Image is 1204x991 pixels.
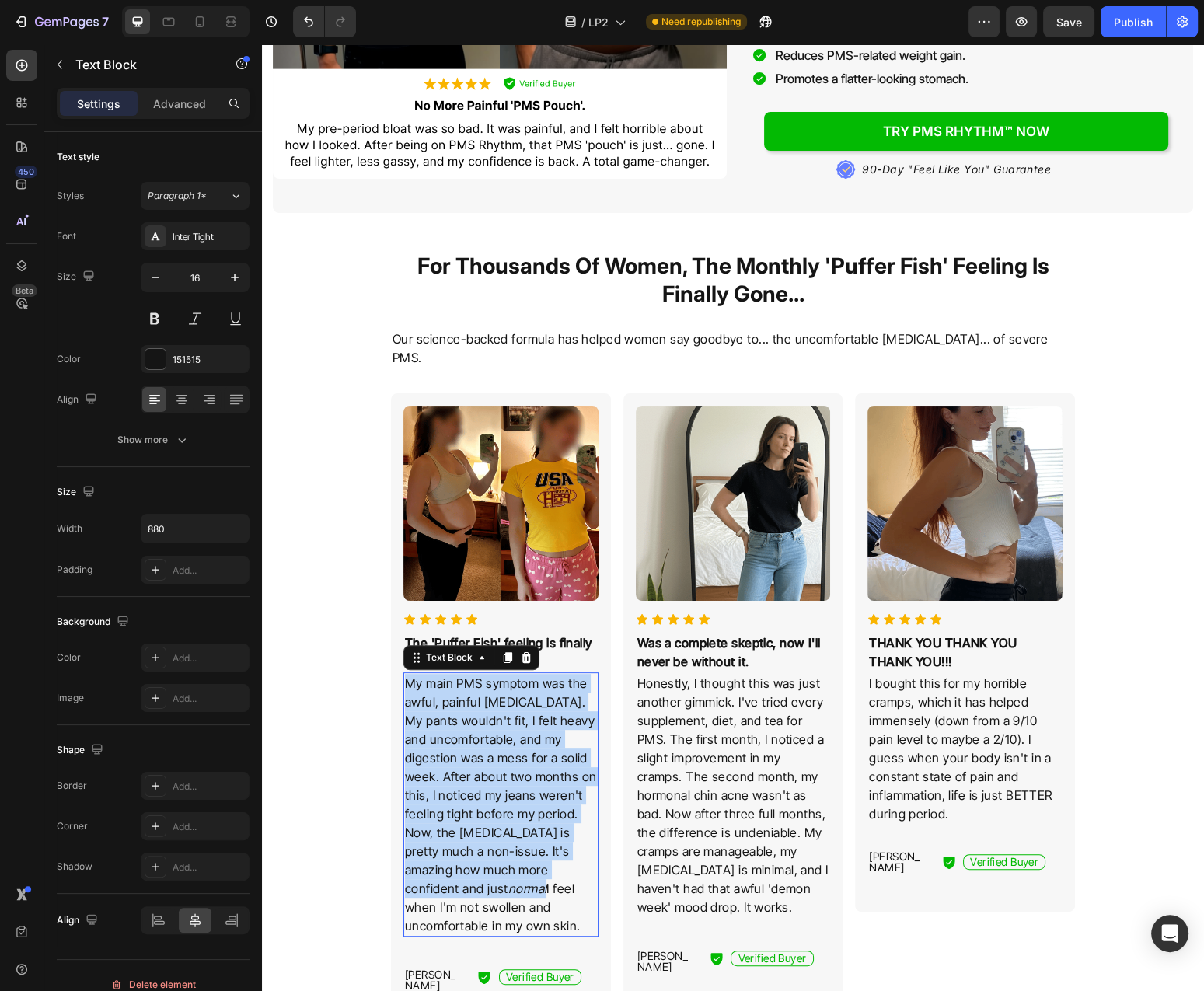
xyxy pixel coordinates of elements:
[607,630,799,780] p: I bought this for my horrible cramps, which it has helped immensely (down from a 9/10 pain level ...
[173,780,246,794] div: Add...
[77,96,120,112] p: Settings
[708,813,776,824] p: Verified Buyer
[605,362,801,557] img: gempages_577083542056469395-35a3e89a-3d95-4152-9a0d-2edd465349aa.png
[141,362,337,557] img: gempages_577083542056469395-9af05373-8beb-45aa-b8e9-7f3f7debef41.png
[143,590,335,627] p: The 'Puffer Fish' feeling is finally gone.
[600,118,789,134] p: 90-Day "Feel Like You" Guarantee
[173,651,246,665] div: Add...
[173,820,246,834] div: Add...
[621,79,787,96] p: Try PMS Rhythm™ NOW
[57,612,132,633] div: Background
[375,630,567,873] p: Honestly, I thought this was just another gimmick. I've tried every supplement, diet, and tea for...
[15,166,37,178] div: 450
[131,208,811,265] p: For Thousands Of Women, The Monthly 'Puffer Fish' Feeling Is Finally Gone...
[141,515,249,543] input: Auto
[262,44,1204,991] iframe: Design area
[173,230,246,244] div: Inter Tight
[57,563,92,577] div: Padding
[375,907,433,929] p: [PERSON_NAME]
[581,14,585,30] span: /
[6,6,116,37] button: 7
[1043,6,1094,37] button: Save
[57,229,76,243] div: Font
[57,860,92,874] div: Shadow
[102,12,109,31] p: 7
[141,629,337,893] div: Rich Text Editor. Editing area: main
[117,432,190,448] div: Show more
[143,926,201,947] p: [PERSON_NAME]
[1114,14,1153,30] div: Publish
[1101,6,1166,37] button: Publish
[57,189,84,203] div: Styles
[153,96,206,112] p: Advanced
[57,740,106,761] div: Shape
[75,55,208,74] p: Text Block
[173,692,246,706] div: Add...
[246,837,285,853] i: normal
[129,207,813,267] h2: Rich Text Editor. Editing area: main
[607,590,799,627] p: THANK YOU THANK YOU THANK YOU!!!
[57,819,88,833] div: Corner
[57,910,101,931] div: Align
[57,426,250,454] button: Show more
[607,808,665,829] p: [PERSON_NAME]
[57,779,87,793] div: Border
[661,15,741,29] span: Need republishing
[375,590,567,627] p: Was a complete skeptic, now I'll never be without it.
[12,284,37,297] div: Beta
[57,352,81,366] div: Color
[476,909,544,920] p: Verified Buyer
[161,607,214,621] div: Text Block
[143,630,335,892] p: My main PMS symptom was the awful, painful [MEDICAL_DATA]. My pants wouldn't fit, I felt heavy an...
[244,928,312,939] p: Verified Buyer
[57,691,84,705] div: Image
[57,522,82,536] div: Width
[57,651,81,665] div: Color
[131,286,811,323] p: Our science-backed formula has helped women say goodbye to... the uncomfortable [MEDICAL_DATA]......
[173,353,246,367] div: 151515
[173,564,246,578] div: Add...
[1056,16,1082,29] span: Save
[502,68,906,107] a: Try PMS Rhythm™ NOW
[1151,915,1188,952] div: Open Intercom Messenger
[148,189,207,203] span: Paragraph 1*
[57,482,98,503] div: Size
[374,362,569,557] img: gempages_577083542056469395-93e8724e-5b2a-4654-9dba-242ec493c920.png
[57,267,98,288] div: Size
[173,860,246,874] div: Add...
[588,14,609,30] span: LP2
[129,284,813,325] div: Rich Text Editor. Editing area: main
[57,150,99,164] div: Text style
[57,389,100,410] div: Align
[141,182,250,210] button: Paragraph 1*
[293,6,356,37] div: Undo/Redo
